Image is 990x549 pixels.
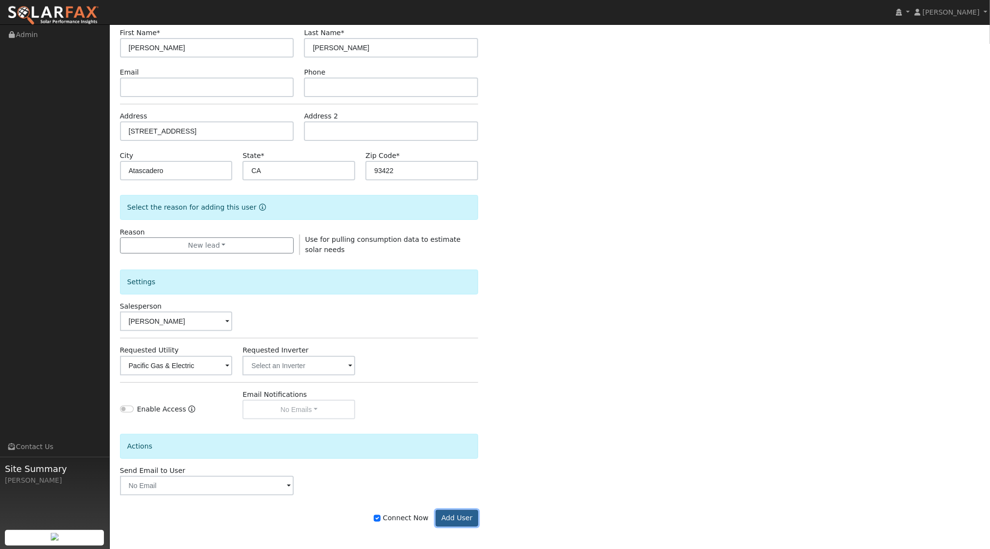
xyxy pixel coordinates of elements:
[157,29,160,37] span: Required
[242,390,307,400] label: Email Notifications
[120,227,145,237] label: Reason
[436,510,478,527] button: Add User
[120,28,161,38] label: First Name
[304,67,325,78] label: Phone
[120,345,179,355] label: Requested Utility
[120,356,233,375] input: Select a Utility
[242,151,264,161] label: State
[304,111,338,121] label: Address 2
[374,513,428,523] label: Connect Now
[304,28,344,38] label: Last Name
[120,301,162,312] label: Salesperson
[242,356,355,375] input: Select an Inverter
[365,151,400,161] label: Zip Code
[51,533,59,541] img: retrieve
[120,67,139,78] label: Email
[341,29,344,37] span: Required
[374,515,381,522] input: Connect Now
[120,111,147,121] label: Address
[188,404,195,419] a: Enable Access
[261,152,264,159] span: Required
[120,476,294,495] input: No Email
[120,270,479,294] div: Settings
[242,345,308,355] label: Requested Inverter
[120,151,134,161] label: City
[120,195,479,220] div: Select the reason for adding this user
[5,462,104,475] span: Site Summary
[923,8,980,16] span: [PERSON_NAME]
[7,5,99,26] img: SolarFax
[137,404,186,414] label: Enable Access
[120,312,233,331] input: Select a User
[5,475,104,486] div: [PERSON_NAME]
[396,152,400,159] span: Required
[120,466,185,476] label: Send Email to User
[120,237,294,254] button: New lead
[120,434,479,459] div: Actions
[305,235,461,254] span: Use for pulling consumption data to estimate solar needs
[257,203,266,211] a: Reason for new user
